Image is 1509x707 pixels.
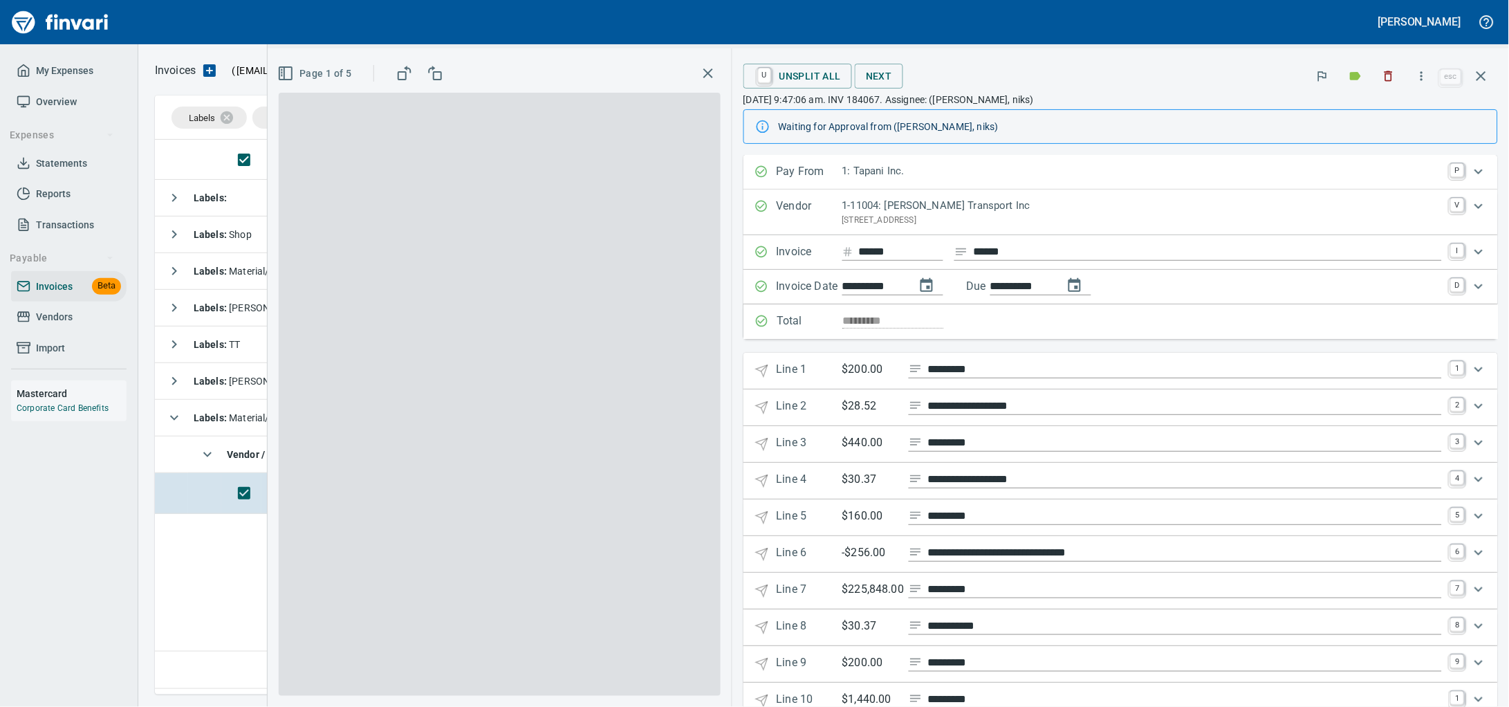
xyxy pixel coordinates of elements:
[842,471,898,488] p: $30.37
[842,544,898,562] p: -$256.00
[743,235,1498,270] div: Expand
[194,192,227,203] strong: Labels :
[777,198,842,227] p: Vendor
[777,544,842,564] p: Line 6
[36,340,65,357] span: Import
[842,361,898,378] p: $200.00
[1450,278,1464,292] a: D
[777,654,842,674] p: Line 9
[743,389,1498,426] div: Expand
[842,654,898,672] p: $200.00
[758,68,771,83] a: U
[1450,581,1464,595] a: 7
[194,302,304,313] span: [PERSON_NAME]
[1450,163,1464,177] a: P
[227,449,478,460] span: [PERSON_NAME] Transport Inc (1-11004)
[842,244,853,260] svg: Invoice number
[777,471,842,491] p: Line 4
[11,55,127,86] a: My Expenses
[227,449,295,460] strong: Vendor / From :
[11,210,127,241] a: Transactions
[92,278,121,294] span: Beta
[743,536,1498,573] div: Expand
[36,217,94,234] span: Transactions
[754,64,841,88] span: Unsplit All
[910,269,943,302] button: change date
[1450,361,1464,375] a: 1
[842,581,898,598] p: $225,848.00
[11,178,127,210] a: Reports
[1450,508,1464,522] a: 5
[36,155,87,172] span: Statements
[855,64,903,89] button: Next
[194,339,229,350] strong: Labels :
[10,250,114,267] span: Payable
[842,398,898,415] p: $28.52
[842,434,898,452] p: $440.00
[842,198,1442,214] p: 1-11004: [PERSON_NAME] Transport Inc
[11,333,127,364] a: Import
[194,266,304,277] span: Material/Hauling
[743,64,852,89] button: UUnsplit All
[196,62,223,79] button: Upload an Invoice
[1450,244,1464,257] a: I
[194,376,376,387] span: [PERSON_NAME], Requested Info
[11,271,127,302] a: InvoicesBeta
[194,229,252,240] span: Shop
[967,278,1033,295] p: Due
[1437,59,1498,93] span: Close invoice
[11,148,127,179] a: Statements
[275,61,357,86] button: Page 1 of 5
[1450,398,1464,412] a: 2
[743,463,1498,499] div: Expand
[1450,691,1464,705] a: 1
[280,65,351,82] span: Page 1 of 5
[36,309,73,326] span: Vendors
[194,376,229,387] strong: Labels :
[842,508,898,525] p: $160.00
[842,163,1442,179] p: 1: Tapani Inc.
[743,646,1498,683] div: Expand
[194,412,229,423] strong: Labels :
[1450,198,1464,212] a: V
[4,122,120,148] button: Expenses
[779,114,1486,139] div: Waiting for Approval from ([PERSON_NAME], niks)
[777,163,842,181] p: Pay From
[155,62,196,79] p: Invoices
[777,361,842,381] p: Line 1
[743,573,1498,609] div: Expand
[11,86,127,118] a: Overview
[194,302,229,313] strong: Labels :
[194,266,229,277] strong: Labels :
[10,127,114,144] span: Expenses
[155,62,196,79] nav: breadcrumb
[842,214,1442,228] p: [STREET_ADDRESS]
[743,609,1498,646] div: Expand
[1407,61,1437,91] button: More
[223,64,398,77] p: ( )
[8,6,112,39] img: Finvari
[194,412,374,423] span: Material/Hauling, Requested Info
[11,302,127,333] a: Vendors
[743,270,1498,304] div: Expand
[194,339,241,350] span: TT
[743,93,1498,107] p: [DATE] 9:47:06 am. INV 184067. Assignee: ([PERSON_NAME], niks)
[1450,471,1464,485] a: 4
[235,64,394,77] span: [EMAIL_ADDRESS][DOMAIN_NAME]
[1373,61,1404,91] button: Discard
[1340,61,1371,91] button: Labels
[743,353,1498,389] div: Expand
[777,398,842,418] p: Line 2
[17,403,109,413] a: Corporate Card Benefits
[743,155,1498,190] div: Expand
[777,434,842,454] p: Line 3
[1450,434,1464,448] a: 3
[1441,69,1461,84] a: esc
[954,245,968,259] svg: Invoice description
[252,107,357,129] div: Vendor / From
[1375,11,1465,33] button: [PERSON_NAME]
[1307,61,1337,91] button: Flag
[777,278,842,296] p: Invoice Date
[36,62,93,80] span: My Expenses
